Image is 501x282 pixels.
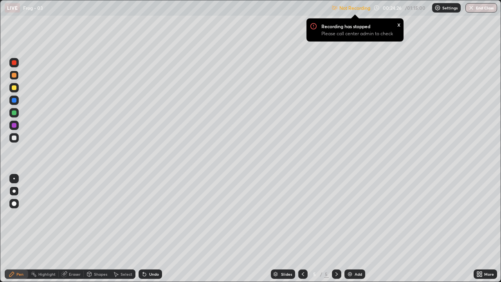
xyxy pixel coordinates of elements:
img: Recording Icon [310,22,317,29]
p: LIVE [7,5,18,11]
div: Eraser [69,272,81,276]
div: Undo [149,272,159,276]
p: Please call center admin to check [321,31,393,37]
div: Highlight [38,272,56,276]
p: Recording has stopped [321,23,370,29]
button: End Class [465,3,497,13]
img: add-slide-button [347,271,353,277]
div: Shapes [94,272,107,276]
div: 5 [324,271,329,278]
p: Not Recording [339,5,370,11]
img: class-settings-icons [434,5,441,11]
p: Settings [442,6,458,10]
div: x [397,20,400,28]
div: Select [121,272,132,276]
div: Pen [16,272,23,276]
img: end-class-cross [468,5,474,11]
p: Frog - 03 [23,5,43,11]
div: More [484,272,494,276]
div: Slides [281,272,292,276]
div: / [320,272,323,277]
div: 5 [311,272,319,277]
div: Add [355,272,362,276]
img: not-recording.2f5abfab.svg [332,5,338,11]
